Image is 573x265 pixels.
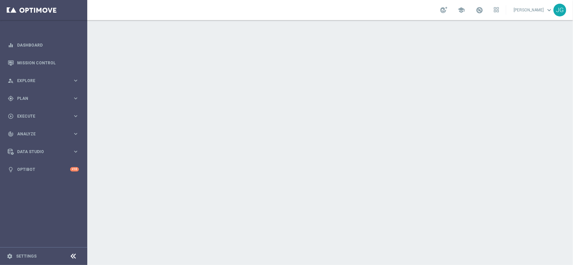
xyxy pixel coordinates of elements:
[17,150,73,154] span: Data Studio
[8,42,14,48] i: equalizer
[8,131,14,137] i: track_changes
[458,6,465,14] span: school
[17,36,79,54] a: Dashboard
[7,96,79,101] button: gps_fixed Plan keyboard_arrow_right
[73,131,79,137] i: keyboard_arrow_right
[17,114,73,118] span: Execute
[8,113,73,119] div: Execute
[8,95,73,102] div: Plan
[17,79,73,83] span: Explore
[8,78,14,84] i: person_search
[7,114,79,119] button: play_circle_outline Execute keyboard_arrow_right
[513,5,554,15] a: [PERSON_NAME]keyboard_arrow_down
[7,167,79,172] button: lightbulb Optibot +10
[7,60,79,66] button: Mission Control
[16,254,37,258] a: Settings
[8,78,73,84] div: Explore
[73,77,79,84] i: keyboard_arrow_right
[8,167,14,173] i: lightbulb
[17,160,70,178] a: Optibot
[73,113,79,119] i: keyboard_arrow_right
[73,148,79,155] i: keyboard_arrow_right
[554,4,566,16] div: JG
[8,131,73,137] div: Analyze
[7,131,79,137] button: track_changes Analyze keyboard_arrow_right
[8,36,79,54] div: Dashboard
[8,160,79,178] div: Optibot
[545,6,553,14] span: keyboard_arrow_down
[17,96,73,101] span: Plan
[7,149,79,154] button: Data Studio keyboard_arrow_right
[8,95,14,102] i: gps_fixed
[17,54,79,72] a: Mission Control
[8,149,73,155] div: Data Studio
[7,253,13,259] i: settings
[70,167,79,172] div: +10
[17,132,73,136] span: Analyze
[8,54,79,72] div: Mission Control
[73,95,79,102] i: keyboard_arrow_right
[8,113,14,119] i: play_circle_outline
[7,78,79,83] button: person_search Explore keyboard_arrow_right
[7,43,79,48] button: equalizer Dashboard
